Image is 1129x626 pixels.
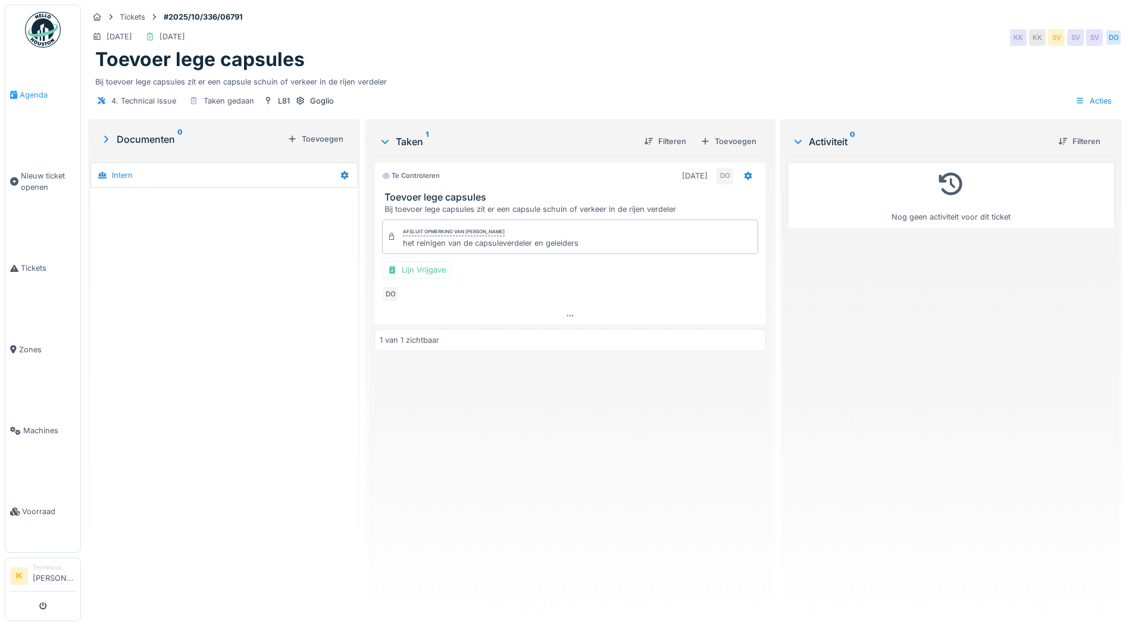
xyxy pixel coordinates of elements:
[159,11,248,23] strong: #2025/10/336/06791
[5,309,80,390] a: Zones
[112,170,133,181] div: Intern
[310,95,334,107] div: Goglio
[21,170,76,193] span: Nieuw ticket openen
[639,133,691,149] div: Filteren
[380,334,439,346] div: 1 van 1 zichtbaar
[177,132,183,146] sup: 0
[23,425,76,436] span: Machines
[5,54,80,135] a: Agenda
[100,132,283,146] div: Documenten
[403,237,578,249] div: het reinigen van de capsuleverdeler en geleiders
[10,567,28,585] li: IK
[1048,29,1065,46] div: SV
[120,11,145,23] div: Tickets
[1070,92,1117,109] div: Acties
[403,228,505,236] div: Afsluit opmerking van [PERSON_NAME]
[379,134,634,149] div: Taken
[95,48,305,71] h1: Toevoer lege capsules
[20,89,76,101] span: Agenda
[1105,29,1122,46] div: DO
[384,204,761,215] div: Bij toevoer lege capsules zit er een capsule schuin of verkeer in de rijen verdeler
[384,192,761,203] h3: Toevoer lege capsules
[5,471,80,552] a: Voorraad
[107,31,132,42] div: [DATE]
[22,506,76,517] span: Voorraad
[1010,29,1027,46] div: KK
[382,261,451,278] div: Lijn Vrijgave
[1067,29,1084,46] div: SV
[682,170,708,181] div: [DATE]
[10,563,76,591] a: IK Technicus[PERSON_NAME]
[95,71,1115,87] div: Bij toevoer lege capsules zit er een capsule schuin of verkeer in de rijen verdeler
[795,167,1107,223] div: Nog geen activiteit voor dit ticket
[1029,29,1046,46] div: KK
[25,12,61,48] img: Badge_color-CXgf-gQk.svg
[717,168,733,184] div: DO
[5,135,80,228] a: Nieuw ticket openen
[21,262,76,274] span: Tickets
[1053,133,1105,149] div: Filteren
[850,134,855,149] sup: 0
[283,131,348,147] div: Toevoegen
[33,563,76,589] li: [PERSON_NAME]
[792,134,1049,149] div: Activiteit
[5,390,80,471] a: Machines
[160,31,185,42] div: [DATE]
[696,133,761,149] div: Toevoegen
[33,563,76,572] div: Technicus
[382,171,440,181] div: Te controleren
[426,134,429,149] sup: 1
[5,228,80,309] a: Tickets
[111,95,176,107] div: 4. Technical issue
[1086,29,1103,46] div: SV
[204,95,254,107] div: Taken gedaan
[278,95,290,107] div: L81
[19,344,76,355] span: Zones
[382,286,399,302] div: DO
